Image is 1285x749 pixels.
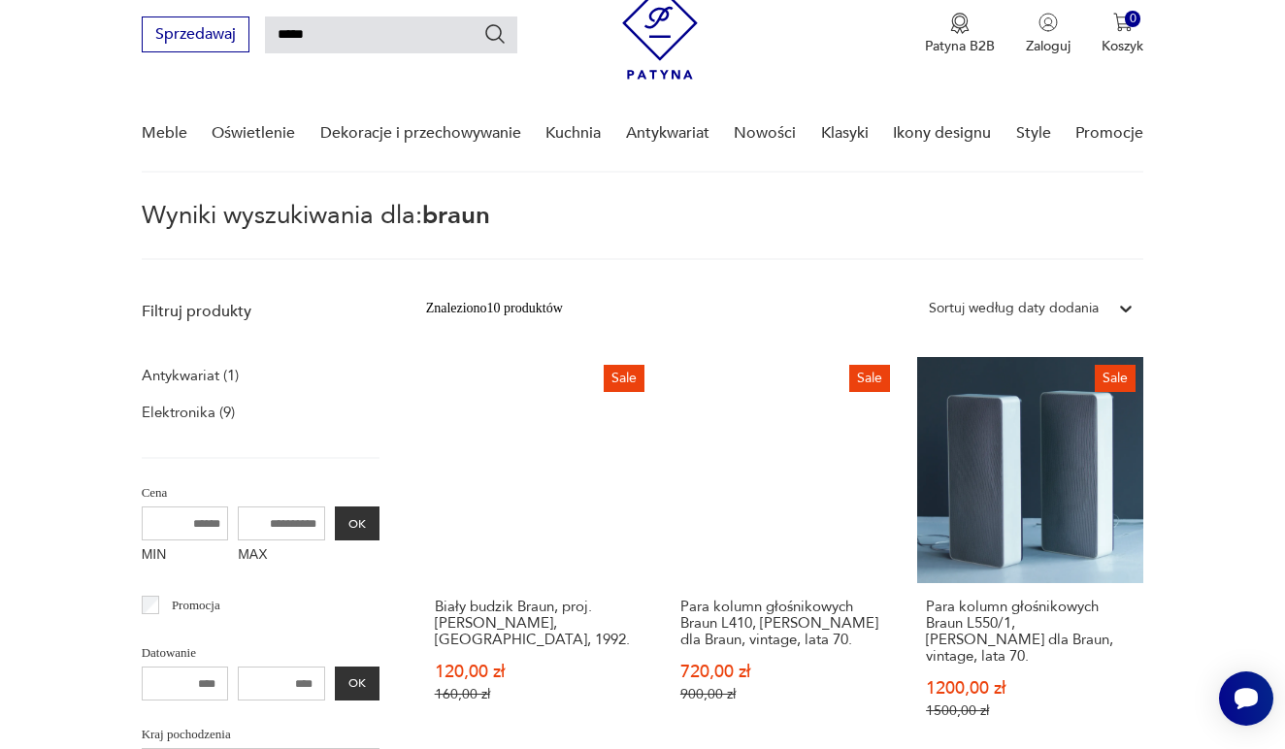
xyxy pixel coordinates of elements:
[926,599,1135,665] h3: Para kolumn głośnikowych Braun L550/1, [PERSON_NAME] dla Braun, vintage, lata 70.
[1219,671,1273,726] iframe: Smartsupp widget button
[925,13,995,55] button: Patyna B2B
[1125,11,1141,27] div: 0
[142,399,235,426] a: Elektronika (9)
[925,13,995,55] a: Ikona medaluPatyna B2B
[626,96,709,171] a: Antykwariat
[426,298,563,319] div: Znaleziono 10 produktów
[142,204,1144,260] p: Wyniki wyszukiwania dla:
[734,96,796,171] a: Nowości
[1113,13,1133,32] img: Ikona koszyka
[142,301,379,322] p: Filtruj produkty
[1038,13,1058,32] img: Ikonka użytkownika
[545,96,601,171] a: Kuchnia
[1026,13,1071,55] button: Zaloguj
[172,595,220,616] p: Promocja
[435,664,643,680] p: 120,00 zł
[929,298,1099,319] div: Sortuj według daty dodania
[1102,13,1143,55] button: 0Koszyk
[950,13,970,34] img: Ikona medalu
[142,540,229,571] label: MIN
[680,599,889,648] h3: Para kolumn głośnikowych Braun L410, [PERSON_NAME] dla Braun, vintage, lata 70.
[142,724,379,745] p: Kraj pochodzenia
[1016,96,1051,171] a: Style
[212,96,295,171] a: Oświetlenie
[238,540,325,571] label: MAX
[142,96,187,171] a: Meble
[142,362,239,389] a: Antykwariat (1)
[893,96,991,171] a: Ikony designu
[483,22,507,46] button: Szukaj
[142,482,379,504] p: Cena
[320,96,521,171] a: Dekoracje i przechowywanie
[142,642,379,664] p: Datowanie
[435,599,643,648] h3: Biały budzik Braun, proj. [PERSON_NAME], [GEOGRAPHIC_DATA], 1992.
[821,96,869,171] a: Klasyki
[335,667,379,700] button: OK
[926,680,1135,697] p: 1200,00 zł
[435,686,643,702] p: 160,00 zł
[926,702,1135,719] p: 1500,00 zł
[335,506,379,540] button: OK
[680,686,889,702] p: 900,00 zł
[142,16,249,52] button: Sprzedawaj
[680,664,889,680] p: 720,00 zł
[1102,37,1143,55] p: Koszyk
[1026,37,1071,55] p: Zaloguj
[925,37,995,55] p: Patyna B2B
[142,29,249,43] a: Sprzedawaj
[422,198,490,233] span: braun
[1075,96,1143,171] a: Promocje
